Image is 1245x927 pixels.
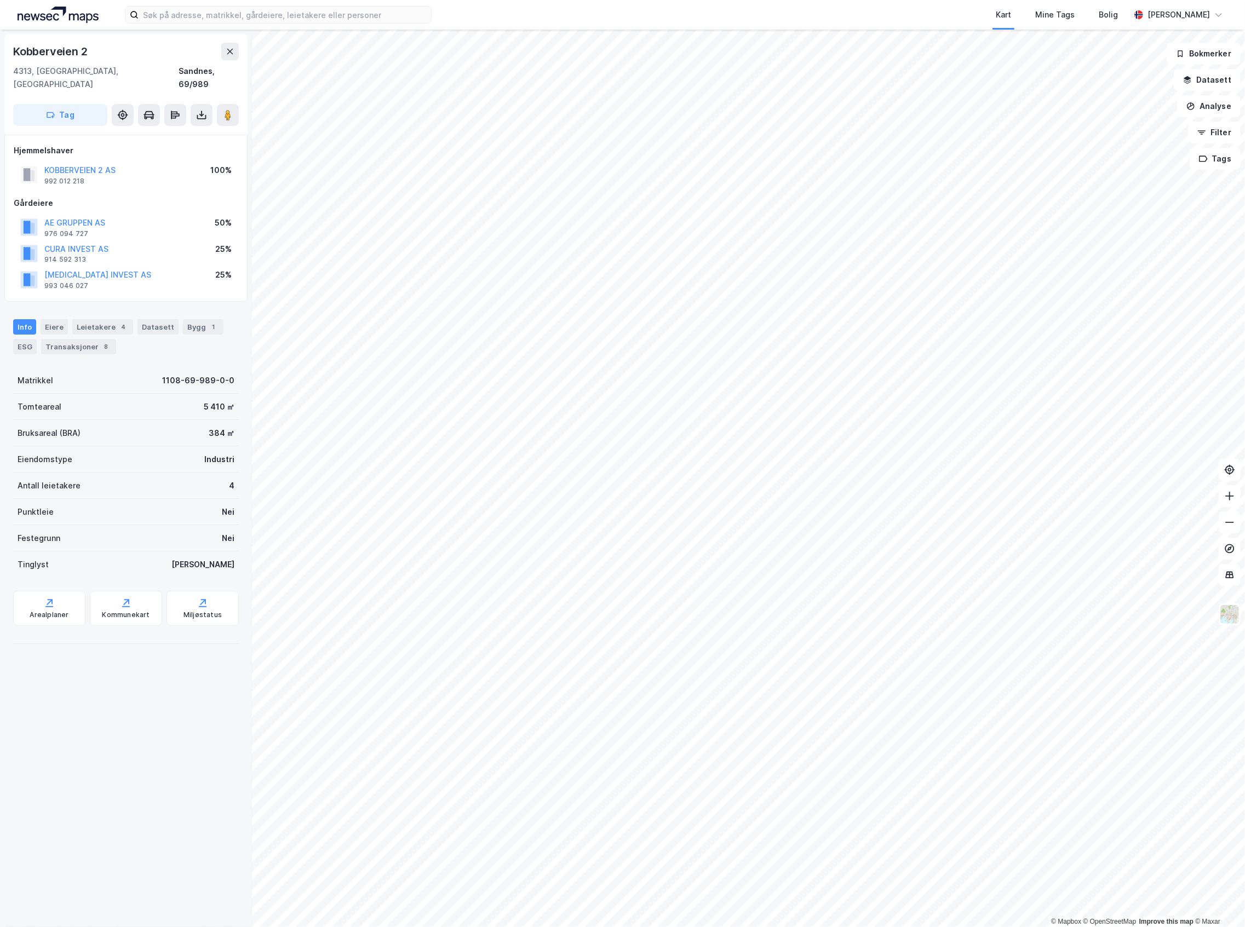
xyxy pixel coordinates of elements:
[1167,43,1241,65] button: Bokmerker
[41,339,116,354] div: Transaksjoner
[222,532,234,545] div: Nei
[13,319,36,335] div: Info
[18,532,60,545] div: Festegrunn
[18,479,81,492] div: Antall leietakere
[209,427,234,440] div: 384 ㎡
[171,558,234,571] div: [PERSON_NAME]
[215,268,232,281] div: 25%
[18,427,81,440] div: Bruksareal (BRA)
[1083,918,1137,925] a: OpenStreetMap
[222,505,234,519] div: Nei
[215,216,232,229] div: 50%
[13,65,179,91] div: 4313, [GEOGRAPHIC_DATA], [GEOGRAPHIC_DATA]
[72,319,133,335] div: Leietakere
[18,400,61,413] div: Tomteareal
[208,321,219,332] div: 1
[30,611,68,619] div: Arealplaner
[229,479,234,492] div: 4
[101,341,112,352] div: 8
[13,339,37,354] div: ESG
[18,7,99,23] img: logo.a4113a55bc3d86da70a041830d287a7e.svg
[14,197,238,210] div: Gårdeiere
[1148,8,1210,21] div: [PERSON_NAME]
[44,177,84,186] div: 992 012 218
[41,319,68,335] div: Eiere
[18,558,49,571] div: Tinglyst
[996,8,1011,21] div: Kart
[137,319,179,335] div: Datasett
[102,611,150,619] div: Kommunekart
[118,321,129,332] div: 4
[1177,95,1241,117] button: Analyse
[210,164,232,177] div: 100%
[13,104,107,126] button: Tag
[1051,918,1081,925] a: Mapbox
[14,144,238,157] div: Hjemmelshaver
[1190,874,1245,927] div: Kontrollprogram for chat
[1219,604,1240,625] img: Z
[1188,122,1241,143] button: Filter
[204,400,234,413] div: 5 410 ㎡
[215,243,232,256] div: 25%
[1099,8,1118,21] div: Bolig
[44,255,86,264] div: 914 592 313
[183,611,222,619] div: Miljøstatus
[44,281,88,290] div: 993 046 027
[162,374,234,387] div: 1108-69-989-0-0
[1139,918,1194,925] a: Improve this map
[139,7,431,23] input: Søk på adresse, matrikkel, gårdeiere, leietakere eller personer
[18,453,72,466] div: Eiendomstype
[1190,874,1245,927] iframe: Chat Widget
[1190,148,1241,170] button: Tags
[183,319,223,335] div: Bygg
[18,505,54,519] div: Punktleie
[1035,8,1075,21] div: Mine Tags
[44,229,88,238] div: 976 094 727
[1174,69,1241,91] button: Datasett
[179,65,239,91] div: Sandnes, 69/989
[13,43,89,60] div: Kobberveien 2
[204,453,234,466] div: Industri
[18,374,53,387] div: Matrikkel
